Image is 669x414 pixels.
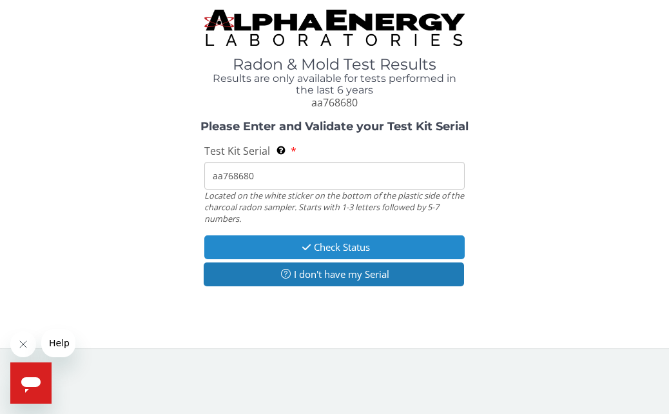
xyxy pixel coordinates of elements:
iframe: Message from company [41,329,75,357]
iframe: Close message [10,331,36,357]
strong: Please Enter and Validate your Test Kit Serial [200,119,469,133]
h4: Results are only available for tests performed in the last 6 years [204,73,464,95]
img: TightCrop.jpg [204,10,464,46]
span: aa768680 [311,95,358,110]
span: Test Kit Serial [204,144,270,158]
h1: Radon & Mold Test Results [204,56,464,73]
button: Check Status [204,235,464,259]
iframe: Button to launch messaging window [10,362,52,404]
div: Located on the white sticker on the bottom of the plastic side of the charcoal radon sampler. Sta... [204,190,464,225]
button: I don't have my Serial [204,262,463,286]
